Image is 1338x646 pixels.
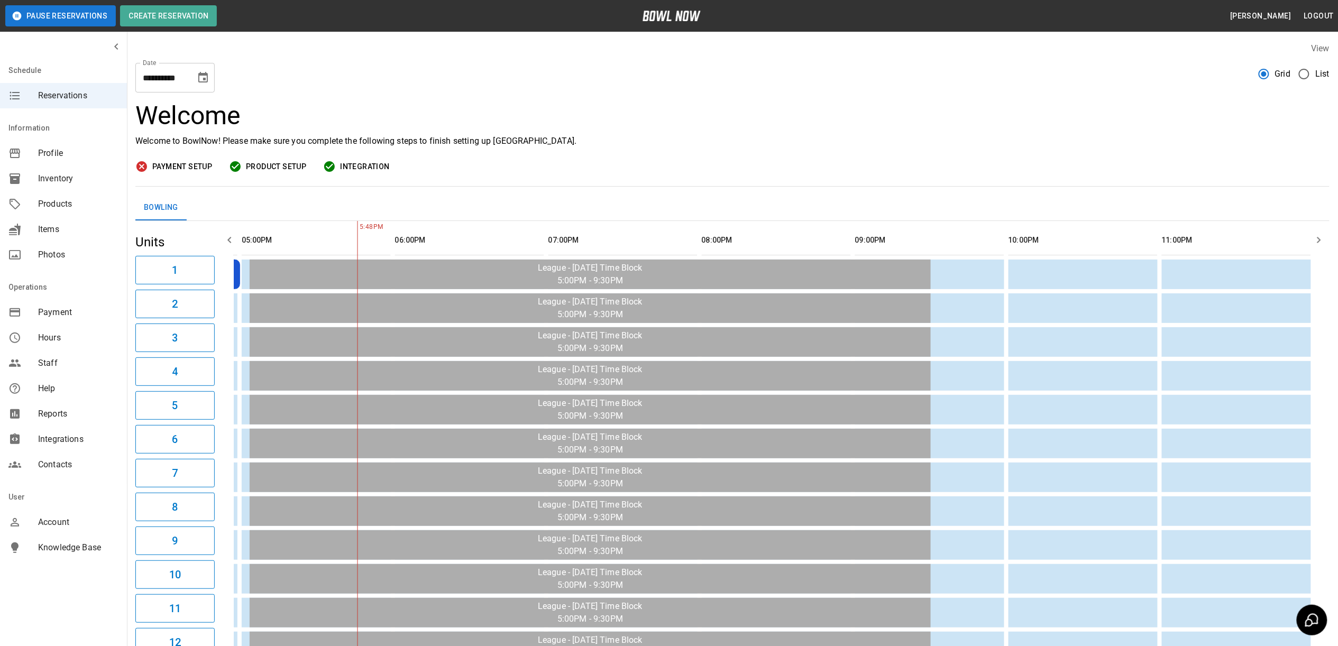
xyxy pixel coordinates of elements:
[169,566,181,583] h6: 10
[193,67,214,88] button: Choose date, selected date is Sep 6, 2025
[135,560,215,589] button: 10
[172,329,178,346] h6: 3
[38,516,118,529] span: Account
[172,296,178,312] h6: 2
[120,5,217,26] button: Create Reservation
[38,248,118,261] span: Photos
[38,331,118,344] span: Hours
[1300,6,1338,26] button: Logout
[172,363,178,380] h6: 4
[38,382,118,395] span: Help
[135,493,215,521] button: 8
[135,290,215,318] button: 2
[702,225,851,255] th: 08:00PM
[135,357,215,386] button: 4
[643,11,701,21] img: logo
[340,160,389,173] span: Integration
[1226,6,1295,26] button: [PERSON_NAME]
[135,527,215,555] button: 9
[135,256,215,284] button: 1
[135,425,215,454] button: 6
[172,431,178,448] h6: 6
[135,459,215,487] button: 7
[135,135,1330,147] p: Welcome to BowlNow! Please make sure you complete the following steps to finish setting up [GEOGR...
[135,101,1330,131] h3: Welcome
[38,458,118,471] span: Contacts
[172,397,178,414] h6: 5
[135,195,187,220] button: Bowling
[135,324,215,352] button: 3
[548,225,698,255] th: 07:00PM
[38,408,118,420] span: Reports
[135,234,215,251] h5: Units
[358,222,360,233] span: 5:48PM
[38,89,118,102] span: Reservations
[1315,68,1330,80] span: List
[38,172,118,185] span: Inventory
[152,160,212,173] span: Payment Setup
[172,532,178,549] h6: 9
[172,499,178,515] h6: 8
[172,465,178,482] h6: 7
[38,357,118,370] span: Staff
[38,198,118,210] span: Products
[38,541,118,554] span: Knowledge Base
[38,147,118,160] span: Profile
[855,225,1004,255] th: 09:00PM
[172,262,178,279] h6: 1
[38,433,118,446] span: Integrations
[135,195,1330,220] div: inventory tabs
[1275,68,1291,80] span: Grid
[135,594,215,623] button: 11
[38,306,118,319] span: Payment
[246,160,306,173] span: Product Setup
[135,391,215,420] button: 5
[169,600,181,617] h6: 11
[1311,43,1330,53] label: View
[395,225,544,255] th: 06:00PM
[38,223,118,236] span: Items
[5,5,116,26] button: Pause Reservations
